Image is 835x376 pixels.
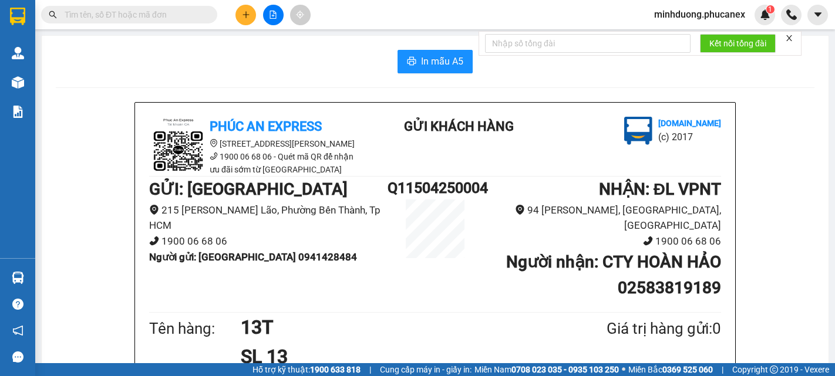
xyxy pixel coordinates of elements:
[263,5,284,25] button: file-add
[12,299,23,310] span: question-circle
[12,325,23,336] span: notification
[760,9,770,20] img: icon-new-feature
[599,179,721,199] b: NHẬN : ĐL VPNT
[515,205,525,215] span: environment
[235,5,256,25] button: plus
[768,5,772,13] span: 1
[12,106,24,118] img: solution-icon
[12,76,24,89] img: warehouse-icon
[421,54,463,69] span: In mẫu A5
[407,56,416,67] span: printer
[12,272,24,284] img: warehouse-icon
[290,5,311,25] button: aim
[628,363,713,376] span: Miền Bắc
[474,363,619,376] span: Miền Nam
[645,7,755,22] span: minhduong.phucanex
[388,177,483,199] h1: Q11504250004
[149,179,348,199] b: GỬI : [GEOGRAPHIC_DATA]
[210,119,322,134] b: Phúc An Express
[269,11,277,19] span: file-add
[483,233,721,249] li: 1900 06 68 06
[658,118,721,128] b: [DOMAIN_NAME]
[404,119,514,134] b: Gửi khách hàng
[149,150,361,176] li: 1900 06 68 06 - Quét mã QR để nhận ưu đãi sớm từ [GEOGRAPHIC_DATA]
[662,365,713,374] strong: 0369 525 060
[766,5,775,13] sup: 1
[380,363,472,376] span: Cung cấp máy in - giấy in:
[722,363,723,376] span: |
[807,5,828,25] button: caret-down
[709,37,766,50] span: Kết nối tổng đài
[624,117,652,145] img: logo.jpg
[241,313,550,342] h1: 13T
[65,8,203,21] input: Tìm tên, số ĐT hoặc mã đơn
[149,317,241,341] div: Tên hàng:
[770,365,778,374] span: copyright
[485,34,691,53] input: Nhập số tổng đài
[483,202,721,233] li: 94 [PERSON_NAME], [GEOGRAPHIC_DATA], [GEOGRAPHIC_DATA]
[10,8,25,25] img: logo-vxr
[643,236,653,246] span: phone
[149,236,159,246] span: phone
[511,365,619,374] strong: 0708 023 035 - 0935 103 250
[242,11,250,19] span: plus
[210,152,218,160] span: phone
[149,251,357,263] b: Người gửi : [GEOGRAPHIC_DATA] 0941428484
[12,47,24,59] img: warehouse-icon
[149,137,361,150] li: [STREET_ADDRESS][PERSON_NAME]
[398,50,473,73] button: printerIn mẫu A5
[149,117,208,175] img: logo.jpg
[149,202,388,233] li: 215 [PERSON_NAME] Lão, Phường Bến Thành, Tp HCM
[550,317,721,341] div: Giá trị hàng gửi: 0
[149,205,159,215] span: environment
[252,363,361,376] span: Hỗ trợ kỹ thuật:
[49,11,57,19] span: search
[813,9,823,20] span: caret-down
[786,9,797,20] img: phone-icon
[658,130,721,144] li: (c) 2017
[622,367,625,372] span: ⚪️
[149,233,388,249] li: 1900 06 68 06
[210,139,218,147] span: environment
[241,342,550,371] h1: SL 13
[12,351,23,363] span: message
[310,365,361,374] strong: 1900 633 818
[506,252,721,297] b: Người nhận : CTY HOÀN HẢO 02583819189
[296,11,304,19] span: aim
[785,34,793,42] span: close
[369,363,371,376] span: |
[700,34,776,53] button: Kết nối tổng đài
